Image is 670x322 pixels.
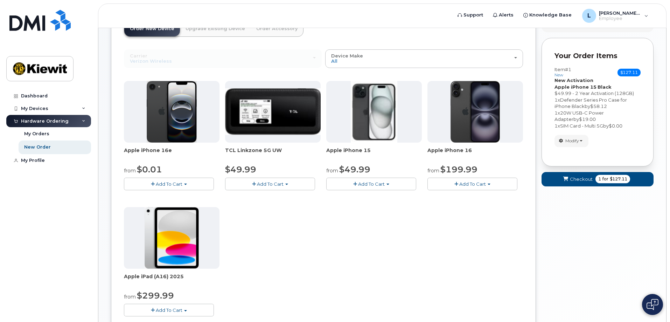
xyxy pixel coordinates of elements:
[358,181,385,187] span: Add To Cart
[156,307,182,313] span: Add To Cart
[554,90,641,97] div: $49.99 - 2 Year Activation (128GB)
[225,178,315,190] button: Add To Cart
[124,294,136,300] small: from
[331,53,363,59] span: Device Make
[325,49,523,68] button: Device Make All
[225,88,321,135] img: linkzone5g.png
[565,138,579,144] span: Modify
[554,123,641,129] div: x by
[590,103,607,109] span: $58.12
[554,97,641,110] div: x by
[617,69,641,76] span: $127.11
[577,9,653,23] div: Loren.Canady
[599,10,641,16] span: [PERSON_NAME].[PERSON_NAME]
[529,12,572,19] span: Knowledge Base
[554,77,593,83] strong: New Activation
[156,181,182,187] span: Add To Cart
[427,147,523,161] div: Apple iPhone 16
[542,172,654,186] button: Checkout 1 for $127.11
[326,147,422,161] div: Apple iPhone 15
[180,21,251,36] a: Upgrade Existing Device
[609,123,622,129] span: $0.00
[565,67,571,72] span: #1
[257,181,284,187] span: Add To Cart
[598,176,601,182] span: 1
[554,110,558,116] span: 1
[145,207,199,269] img: ipad_11.png
[124,147,219,161] div: Apple iPhone 16e
[124,21,180,36] a: Order New Device
[137,164,162,174] span: $0.01
[225,164,256,174] span: $49.99
[554,110,641,123] div: x by
[440,164,477,174] span: $199.99
[488,8,518,22] a: Alerts
[570,176,593,183] span: Checkout
[459,181,486,187] span: Add To Cart
[554,97,627,109] span: Defender Series Pro Case for iPhone Black
[137,290,174,301] span: $299.99
[499,12,514,19] span: Alerts
[560,123,603,129] span: SIM Card - Multi 5G
[554,110,604,122] span: 20W USB-C Power Adapter
[331,58,337,64] span: All
[453,8,488,22] a: Support
[339,164,370,174] span: $49.99
[427,178,517,190] button: Add To Cart
[326,167,338,174] small: from
[554,97,558,103] span: 1
[554,67,571,77] h3: Item
[554,123,558,129] span: 1
[554,84,596,90] strong: Apple iPhone 15
[225,147,321,161] div: TCL Linkzone 5G UW
[587,12,591,20] span: L
[463,12,483,19] span: Support
[326,178,416,190] button: Add To Cart
[451,81,500,143] img: iphone_16_plus.png
[554,73,563,77] small: new
[598,84,612,90] strong: Black
[251,21,303,36] a: Order Accessory
[147,81,197,143] img: iphone16e.png
[579,116,596,122] span: $19.00
[647,299,658,310] img: Open chat
[554,135,588,147] button: Modify
[518,8,577,22] a: Knowledge Base
[124,167,136,174] small: from
[554,51,641,61] p: Your Order Items
[124,273,219,287] div: Apple iPad (A16) 2025
[601,176,610,182] span: for
[124,178,214,190] button: Add To Cart
[427,167,439,174] small: from
[124,304,214,316] button: Add To Cart
[599,16,641,21] span: Employee
[351,81,397,143] img: iphone15.jpg
[610,176,627,182] span: $127.11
